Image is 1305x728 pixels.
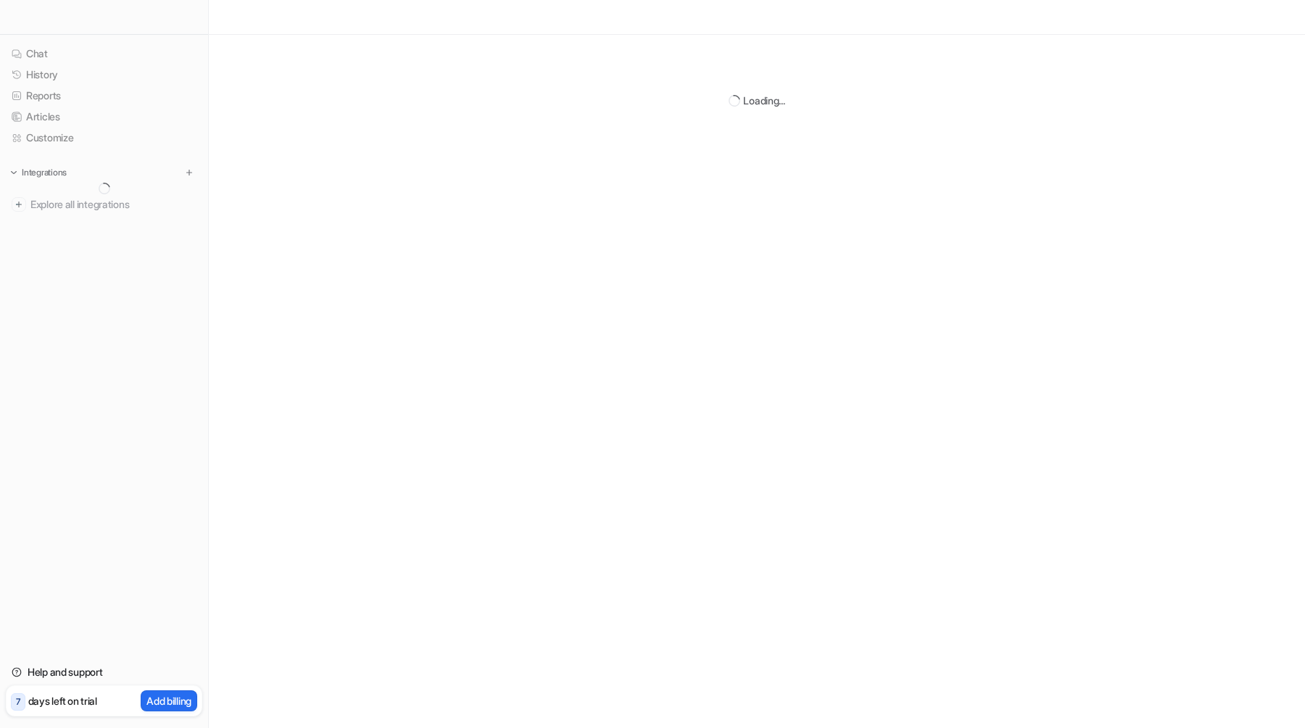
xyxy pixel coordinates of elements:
[12,197,26,212] img: explore all integrations
[16,695,20,708] p: 7
[6,65,202,85] a: History
[146,693,191,708] p: Add billing
[6,107,202,127] a: Articles
[6,128,202,148] a: Customize
[141,690,197,711] button: Add billing
[6,86,202,106] a: Reports
[9,167,19,178] img: expand menu
[28,693,97,708] p: days left on trial
[6,44,202,64] a: Chat
[743,93,784,108] div: Loading...
[22,167,67,178] p: Integrations
[6,662,202,682] a: Help and support
[6,165,71,180] button: Integrations
[6,194,202,215] a: Explore all integrations
[184,167,194,178] img: menu_add.svg
[30,193,196,216] span: Explore all integrations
